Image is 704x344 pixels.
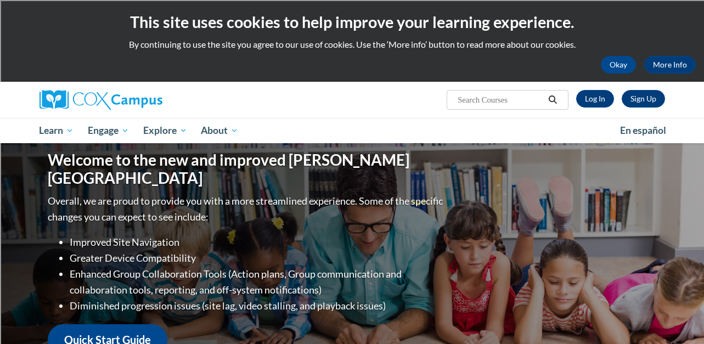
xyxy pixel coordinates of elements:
span: Engage [88,124,129,137]
div: Main menu [31,118,673,143]
img: Cox Campus [40,90,162,110]
span: En español [620,125,666,136]
a: Register [622,90,665,108]
span: Explore [143,124,187,137]
a: Log In [576,90,614,108]
a: Learn [32,118,81,143]
span: Learn [39,124,74,137]
a: En español [613,119,673,142]
a: Cox Campus [40,90,237,110]
a: Explore [136,118,194,143]
a: Engage [81,118,136,143]
input: Search Courses [457,93,544,106]
a: About [194,118,245,143]
span: About [201,124,238,137]
button: Search [544,93,561,106]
